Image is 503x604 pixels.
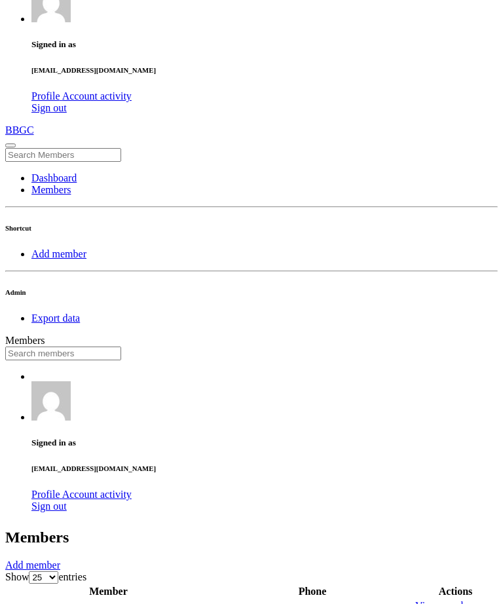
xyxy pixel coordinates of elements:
[62,489,132,500] a: Account activity
[31,489,62,500] a: Profile
[5,529,498,546] h2: Members
[5,224,498,232] h6: Shortcut
[31,90,60,102] span: Profile
[31,102,67,113] a: Sign out
[31,500,67,512] a: Sign out
[31,172,77,183] a: Dashboard
[31,39,498,50] h5: Signed in as
[31,312,80,324] a: Export data
[5,148,121,162] input: Search
[31,184,71,195] a: Members
[31,438,498,448] h5: Signed in as
[415,585,496,598] th: Actions
[212,585,413,598] th: Phone
[31,90,62,102] a: Profile
[31,248,86,259] a: Add member
[5,347,121,360] input: Search members
[7,585,210,598] th: Member
[5,335,498,347] div: Members
[31,464,498,472] h6: [EMAIL_ADDRESS][DOMAIN_NAME]
[5,559,60,571] a: Add member
[62,90,132,102] a: Account activity
[5,571,86,582] label: Show entries
[29,571,58,584] select: Showentries
[5,143,16,147] button: Toggle sidenav
[31,66,498,74] h6: [EMAIL_ADDRESS][DOMAIN_NAME]
[5,124,498,136] a: BBGC
[31,489,60,500] span: Profile
[5,288,498,296] h6: Admin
